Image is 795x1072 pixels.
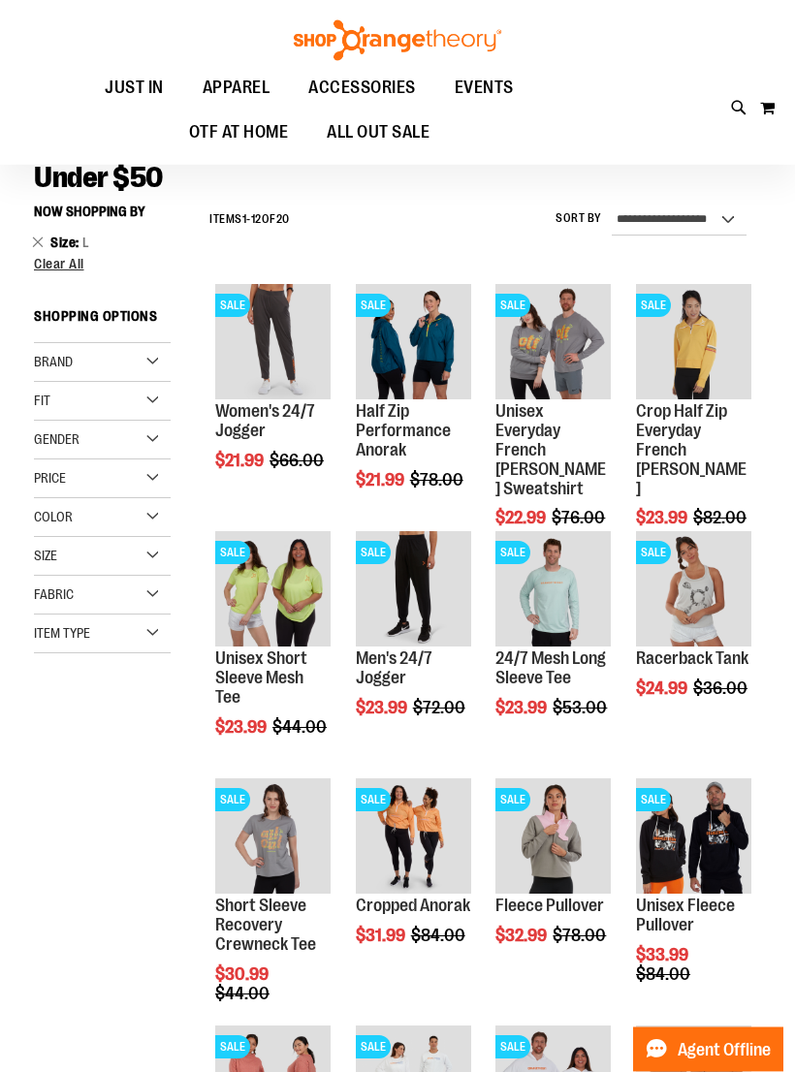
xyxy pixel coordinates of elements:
[411,927,468,946] span: $84.00
[633,1027,783,1072] button: Agent Offline
[356,295,391,318] span: SALE
[34,196,155,229] button: Now Shopping by
[495,649,606,688] a: 24/7 Mesh Long Sleeve Tee
[346,522,481,767] div: product
[356,779,471,898] a: Cropped Anorak primary imageSALE
[356,542,391,565] span: SALE
[203,66,270,110] span: APPAREL
[486,522,620,767] div: product
[495,789,530,812] span: SALE
[356,532,471,650] a: Product image for 24/7 JoggerSALE
[242,213,247,227] span: 1
[215,779,331,895] img: Short Sleeve Recovery Crewneck Tee primary image
[215,285,331,400] img: Product image for 24/7 Jogger
[215,295,250,318] span: SALE
[626,275,761,578] div: product
[636,789,671,812] span: SALE
[356,402,451,460] a: Half Zip Performance Anorak
[356,471,407,490] span: $21.99
[34,258,171,271] a: Clear All
[636,897,735,935] a: Unisex Fleece Pullover
[636,532,751,647] img: Product image for Racerback Tank
[308,66,416,110] span: ACCESSORIES
[356,927,408,946] span: $31.99
[636,779,751,895] img: Product image for Unisex Fleece Pullover
[50,236,82,251] span: Size
[215,285,331,403] a: Product image for 24/7 JoggerSALE
[34,549,57,564] span: Size
[356,1036,391,1059] span: SALE
[636,679,690,699] span: $24.99
[552,509,608,528] span: $76.00
[495,699,550,718] span: $23.99
[82,236,90,251] span: L
[678,1041,771,1059] span: Agent Offline
[34,355,73,370] span: Brand
[206,275,340,520] div: product
[215,779,331,898] a: Short Sleeve Recovery Crewneck Tee primary imageSALE
[486,275,620,578] div: product
[553,699,610,718] span: $53.00
[251,213,262,227] span: 12
[34,394,50,409] span: Fit
[495,509,549,528] span: $22.99
[455,66,514,110] span: EVENTS
[356,285,471,400] img: Half Zip Performance Anorak
[636,649,748,669] a: Racerback Tank
[215,1036,250,1059] span: SALE
[356,789,391,812] span: SALE
[626,522,761,748] div: product
[215,718,270,738] span: $23.99
[636,402,747,498] a: Crop Half Zip Everyday French [PERSON_NAME]
[327,110,429,154] span: ALL OUT SALE
[556,211,602,228] label: Sort By
[495,1036,530,1059] span: SALE
[215,897,316,955] a: Short Sleeve Recovery Crewneck Tee
[636,946,691,965] span: $33.99
[495,542,530,565] span: SALE
[206,770,340,1053] div: product
[34,300,171,344] strong: Shopping Options
[356,699,410,718] span: $23.99
[215,532,331,647] img: Product image for Unisex Short Sleeve Mesh Tee
[34,510,73,525] span: Color
[495,402,606,498] a: Unisex Everyday French [PERSON_NAME] Sweatshirt
[356,779,471,895] img: Cropped Anorak primary image
[495,532,611,650] a: Main Image of 1457095SALE
[495,295,530,318] span: SALE
[693,509,749,528] span: $82.00
[34,587,74,603] span: Fabric
[215,542,250,565] span: SALE
[413,699,468,718] span: $72.00
[495,779,611,895] img: Product image for Fleece Pullover
[215,789,250,812] span: SALE
[636,285,751,403] a: Product image for Crop Half Zip Everyday French Terry PulloverSALE
[276,213,290,227] span: 20
[34,432,79,448] span: Gender
[693,679,750,699] span: $36.00
[636,542,671,565] span: SALE
[495,897,604,916] a: Fleece Pullover
[215,532,331,650] a: Product image for Unisex Short Sleeve Mesh TeeSALE
[495,285,611,403] a: Product image for Unisex Everyday French Terry Crewneck SweatshirtSALE
[495,532,611,647] img: Main Image of 1457095
[105,66,164,110] span: JUST IN
[215,649,307,708] a: Unisex Short Sleeve Mesh Tee
[495,285,611,400] img: Product image for Unisex Everyday French Terry Crewneck Sweatshirt
[356,649,432,688] a: Men's 24/7 Jogger
[626,770,761,1033] div: product
[206,522,340,786] div: product
[356,532,471,647] img: Product image for 24/7 Jogger
[636,285,751,400] img: Product image for Crop Half Zip Everyday French Terry Pullover
[636,532,751,650] a: Product image for Racerback TankSALE
[553,927,609,946] span: $78.00
[495,779,611,898] a: Product image for Fleece PulloverSALE
[486,770,620,995] div: product
[34,257,84,272] span: Clear All
[346,275,481,539] div: product
[215,965,271,985] span: $30.99
[215,402,315,441] a: Women's 24/7 Jogger
[356,897,470,916] a: Cropped Anorak
[410,471,466,490] span: $78.00
[272,718,330,738] span: $44.00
